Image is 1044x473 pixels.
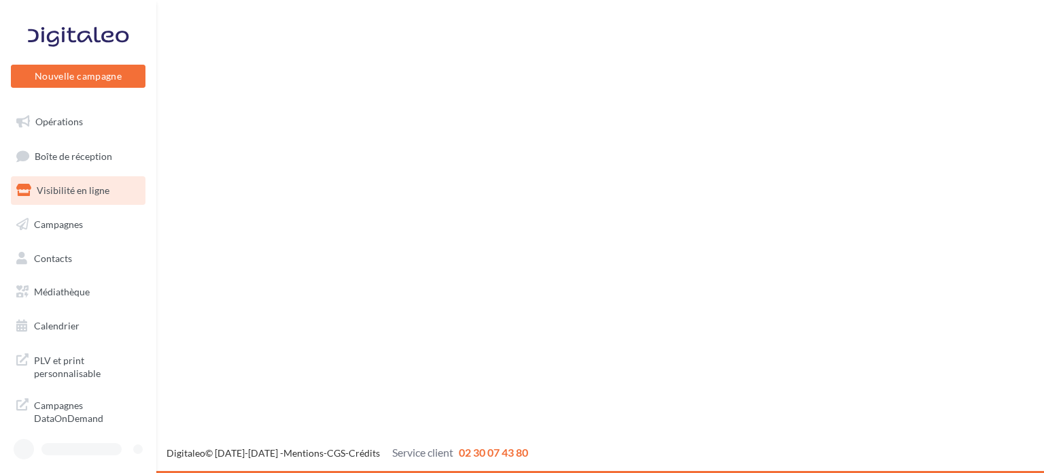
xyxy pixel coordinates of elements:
[37,184,109,196] span: Visibilité en ligne
[8,244,148,273] a: Contacts
[459,446,528,459] span: 02 30 07 43 80
[34,218,83,230] span: Campagnes
[34,252,72,263] span: Contacts
[8,176,148,205] a: Visibilité en ligne
[11,65,145,88] button: Nouvelle campagne
[34,396,140,425] span: Campagnes DataOnDemand
[167,447,528,459] span: © [DATE]-[DATE] - - -
[8,108,148,136] a: Opérations
[8,312,148,340] a: Calendrier
[349,447,380,459] a: Crédits
[8,391,148,431] a: Campagnes DataOnDemand
[167,447,205,459] a: Digitaleo
[35,116,83,127] span: Opérations
[392,446,453,459] span: Service client
[8,142,148,171] a: Boîte de réception
[8,346,148,386] a: PLV et print personnalisable
[8,278,148,306] a: Médiathèque
[8,210,148,239] a: Campagnes
[34,351,140,380] span: PLV et print personnalisable
[283,447,324,459] a: Mentions
[327,447,345,459] a: CGS
[35,150,112,161] span: Boîte de réception
[34,320,80,331] span: Calendrier
[34,286,90,297] span: Médiathèque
